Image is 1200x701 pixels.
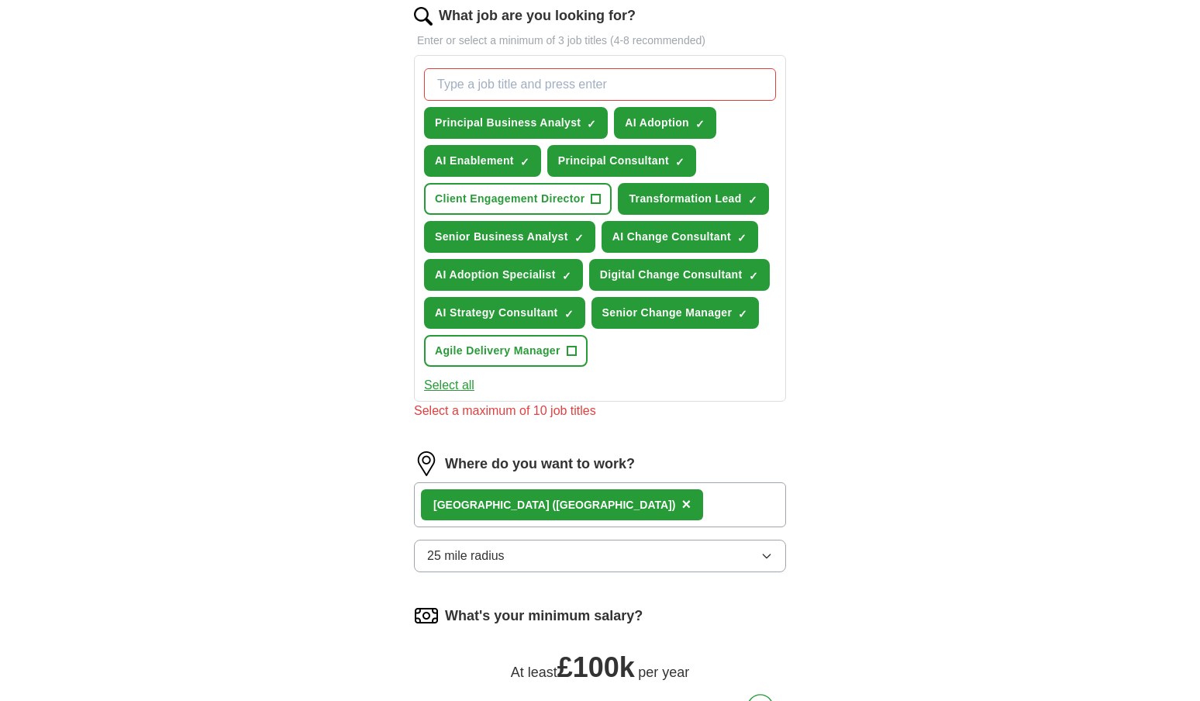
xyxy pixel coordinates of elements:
button: AI Adoption Specialist✓ [424,259,583,291]
span: Agile Delivery Manager [435,343,560,359]
span: ✓ [520,156,529,168]
span: AI Change Consultant [612,229,731,245]
button: AI Enablement✓ [424,145,541,177]
img: location.png [414,451,439,476]
button: Senior Business Analyst✓ [424,221,595,253]
span: × [681,496,691,513]
button: Select all [424,376,474,395]
span: Principal Consultant [558,153,669,169]
span: ✓ [738,308,747,320]
span: AI Strategy Consultant [435,305,558,321]
span: ✓ [749,270,758,282]
button: × [681,493,691,516]
label: Where do you want to work? [445,454,635,475]
span: ✓ [574,232,584,244]
strong: [GEOGRAPHIC_DATA] [433,499,550,511]
span: Senior Change Manager [602,305,733,321]
img: salary.png [414,603,439,628]
button: Agile Delivery Manager [424,335,588,367]
div: Select a maximum of 10 job titles [414,402,786,420]
button: AI Adoption✓ [614,107,716,139]
span: Transformation Lead [629,191,741,207]
button: 25 mile radius [414,540,786,572]
img: search.png [414,7,433,26]
button: Principal Business Analyst✓ [424,107,608,139]
button: Principal Consultant✓ [547,145,696,177]
p: Enter or select a minimum of 3 job titles (4-8 recommended) [414,33,786,49]
span: 25 mile radius [427,547,505,565]
span: ✓ [737,232,747,244]
span: ([GEOGRAPHIC_DATA]) [552,499,675,511]
button: AI Strategy Consultant✓ [424,297,585,329]
span: ✓ [695,118,705,130]
span: ✓ [748,194,757,206]
button: Digital Change Consultant✓ [589,259,770,291]
label: What's your minimum salary? [445,606,643,627]
span: Digital Change Consultant [600,267,743,283]
span: At least [511,665,557,680]
span: Principal Business Analyst [435,115,581,131]
button: Transformation Lead✓ [618,183,768,215]
span: £ 100k [557,651,635,683]
span: Client Engagement Director [435,191,584,207]
span: ✓ [587,118,596,130]
span: ✓ [562,270,571,282]
input: Type a job title and press enter [424,68,776,101]
span: AI Enablement [435,153,514,169]
span: ✓ [675,156,684,168]
span: AI Adoption [625,115,689,131]
label: What job are you looking for? [439,5,636,26]
button: Senior Change Manager✓ [591,297,760,329]
span: ✓ [564,308,574,320]
span: per year [638,665,689,680]
span: AI Adoption Specialist [435,267,556,283]
span: Senior Business Analyst [435,229,568,245]
button: Client Engagement Director [424,183,612,215]
button: AI Change Consultant✓ [602,221,758,253]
